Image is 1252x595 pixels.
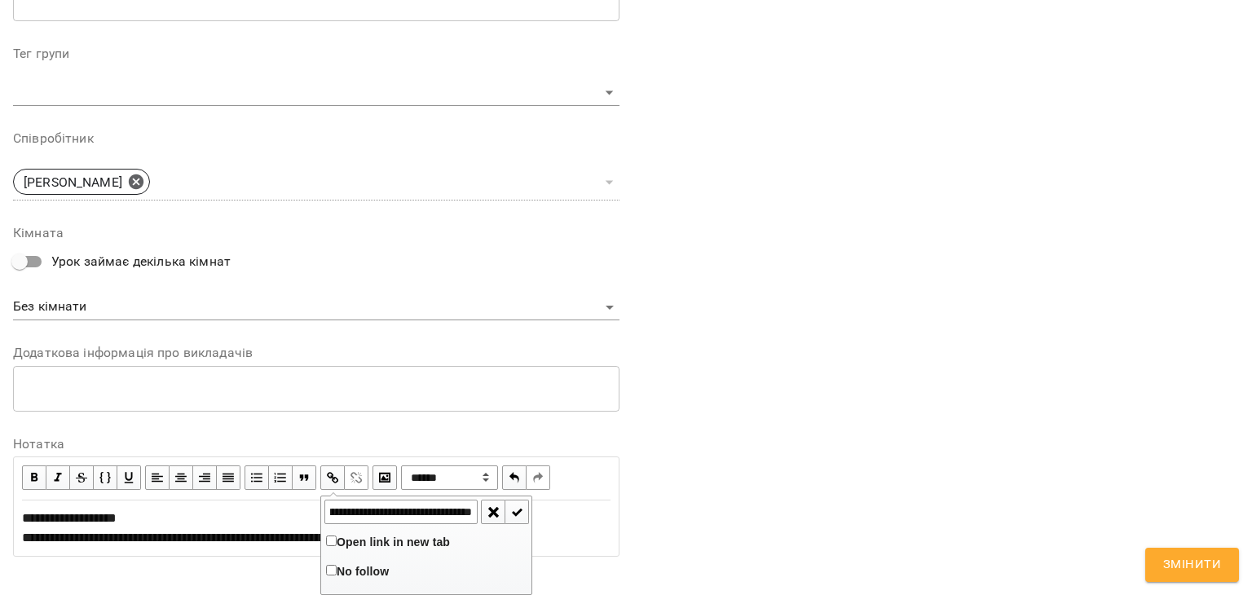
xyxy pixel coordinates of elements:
button: Underline [117,465,141,490]
span: Змінити [1163,554,1221,575]
div: Edit text [15,501,618,555]
button: Remove Link [345,465,368,490]
span: No follow [337,565,389,578]
p: [PERSON_NAME] [24,173,122,192]
button: Undo [502,465,527,490]
div: [PERSON_NAME] [13,169,150,195]
button: Align Right [193,465,217,490]
button: Submit [505,500,529,524]
button: Strikethrough [70,465,94,490]
button: Змінити [1145,548,1239,582]
button: Bold [22,465,46,490]
button: Monospace [94,465,117,490]
button: Italic [46,465,70,490]
button: Align Left [145,465,170,490]
label: Нотатка [13,438,619,451]
button: OL [269,465,293,490]
span: Open link in new tab [337,535,450,549]
button: Cancel [481,500,505,524]
button: Link [320,465,345,490]
button: Align Justify [217,465,240,490]
div: Без кімнати [13,294,619,320]
label: Тег групи [13,47,619,60]
button: UL [245,465,269,490]
span: Normal [401,465,498,490]
label: Співробітник [13,132,619,145]
div: [PERSON_NAME] [13,164,619,201]
input: Open link in new tab [326,535,337,546]
button: Image [373,465,397,490]
label: Кімната [13,227,619,240]
label: Додаткова інформація про викладачів [13,346,619,359]
input: No follow [326,565,337,575]
button: Align Center [170,465,193,490]
button: Blockquote [293,465,316,490]
button: Redo [527,465,550,490]
select: Block type [401,465,498,490]
span: Урок займає декілька кімнат [51,252,231,271]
